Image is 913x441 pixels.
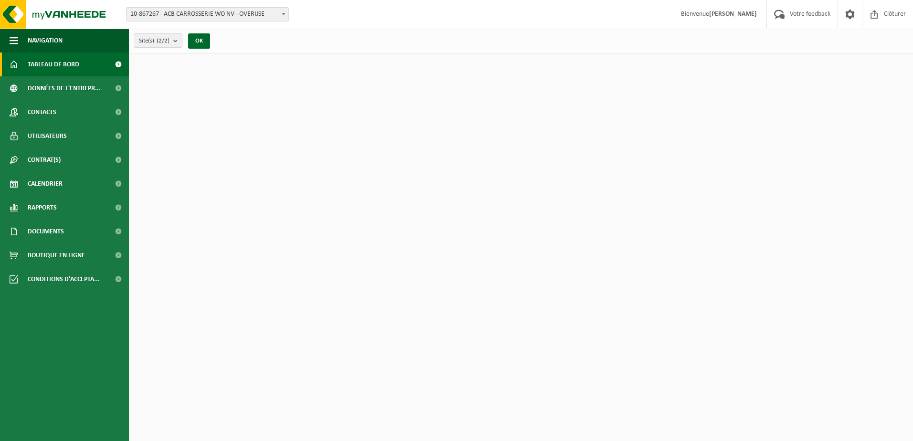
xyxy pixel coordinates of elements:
[28,100,56,124] span: Contacts
[139,34,170,48] span: Site(s)
[188,33,210,49] button: OK
[28,243,85,267] span: Boutique en ligne
[134,33,182,48] button: Site(s)(2/2)
[28,148,61,172] span: Contrat(s)
[28,124,67,148] span: Utilisateurs
[127,8,288,21] span: 10-867267 - ACB CARROSSERIE WO NV - OVERIJSE
[28,172,63,196] span: Calendrier
[28,52,79,76] span: Tableau de bord
[28,267,100,291] span: Conditions d'accepta...
[157,38,170,44] count: (2/2)
[28,196,57,220] span: Rapports
[28,220,64,243] span: Documents
[28,29,63,52] span: Navigation
[28,76,101,100] span: Données de l'entrepr...
[709,10,757,18] strong: [PERSON_NAME]
[126,7,289,21] span: 10-867267 - ACB CARROSSERIE WO NV - OVERIJSE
